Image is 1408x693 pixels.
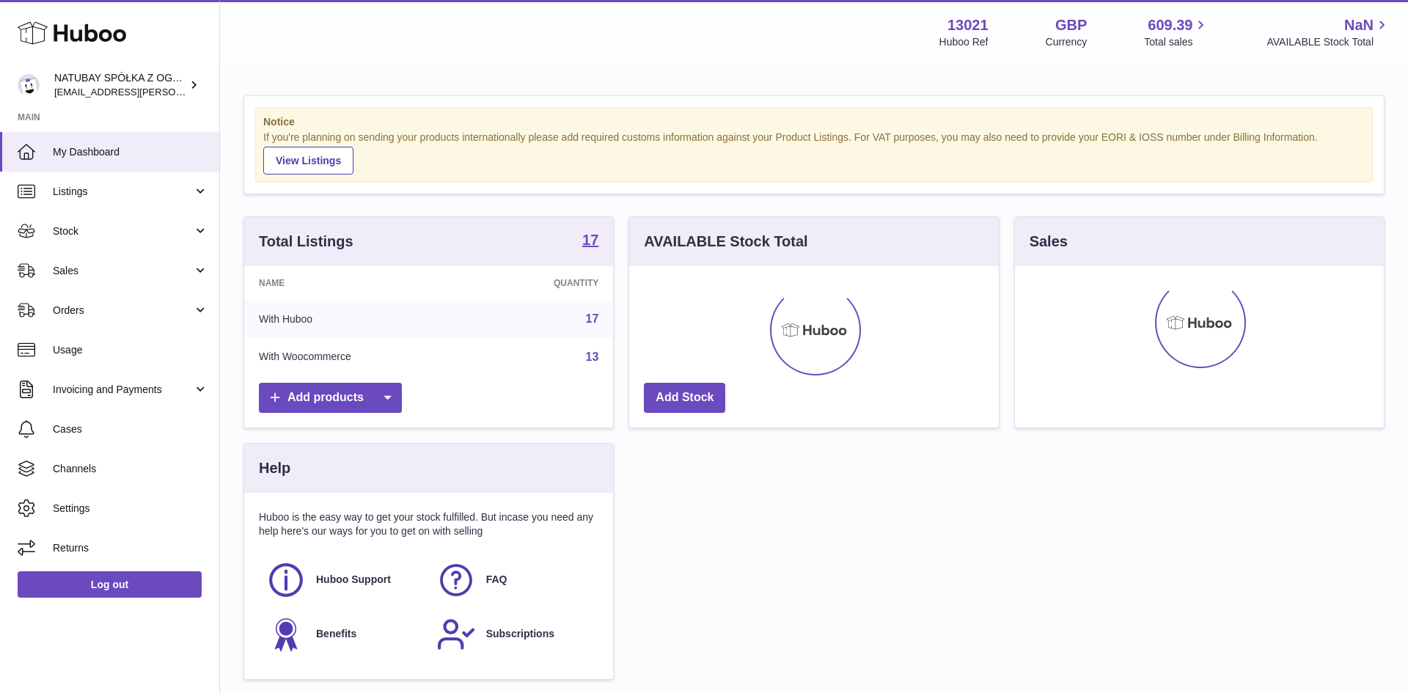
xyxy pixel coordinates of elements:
th: Name [244,266,473,300]
strong: Notice [263,115,1365,129]
span: NaN [1344,15,1374,35]
span: Channels [53,462,208,476]
a: View Listings [263,147,353,175]
span: Orders [53,304,193,318]
td: With Huboo [244,300,473,338]
h3: Total Listings [259,232,353,252]
span: Stock [53,224,193,238]
a: Add products [259,383,402,413]
a: NaN AVAILABLE Stock Total [1266,15,1390,49]
h3: Sales [1030,232,1068,252]
p: Huboo is the easy way to get your stock fulfilled. But incase you need any help here's our ways f... [259,510,598,538]
span: FAQ [486,573,507,587]
span: Invoicing and Payments [53,383,193,397]
span: My Dashboard [53,145,208,159]
td: With Woocommerce [244,338,473,376]
span: Listings [53,185,193,199]
strong: 17 [582,232,598,247]
span: Total sales [1144,35,1209,49]
a: Benefits [266,615,422,654]
span: [EMAIL_ADDRESS][PERSON_NAME][DOMAIN_NAME] [54,86,294,98]
span: Returns [53,541,208,555]
a: Huboo Support [266,560,422,600]
a: Add Stock [644,383,725,413]
h3: AVAILABLE Stock Total [644,232,807,252]
div: If you're planning on sending your products internationally please add required customs informati... [263,131,1365,175]
a: 609.39 Total sales [1144,15,1209,49]
span: Settings [53,502,208,516]
a: 17 [586,312,599,325]
span: Usage [53,343,208,357]
img: kacper.antkowski@natubay.pl [18,74,40,96]
strong: 13021 [947,15,989,35]
span: Subscriptions [486,627,554,641]
div: Huboo Ref [939,35,989,49]
a: Log out [18,571,202,598]
a: Subscriptions [436,615,592,654]
span: Cases [53,422,208,436]
a: 17 [582,232,598,250]
span: Benefits [316,627,356,641]
a: 13 [586,351,599,363]
strong: GBP [1055,15,1087,35]
span: Huboo Support [316,573,391,587]
span: Sales [53,264,193,278]
th: Quantity [473,266,613,300]
div: NATUBAY SPÓŁKA Z OGRANICZONĄ ODPOWIEDZIALNOŚCIĄ [54,71,186,99]
span: AVAILABLE Stock Total [1266,35,1390,49]
span: 609.39 [1148,15,1192,35]
div: Currency [1046,35,1088,49]
h3: Help [259,458,290,478]
a: FAQ [436,560,592,600]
